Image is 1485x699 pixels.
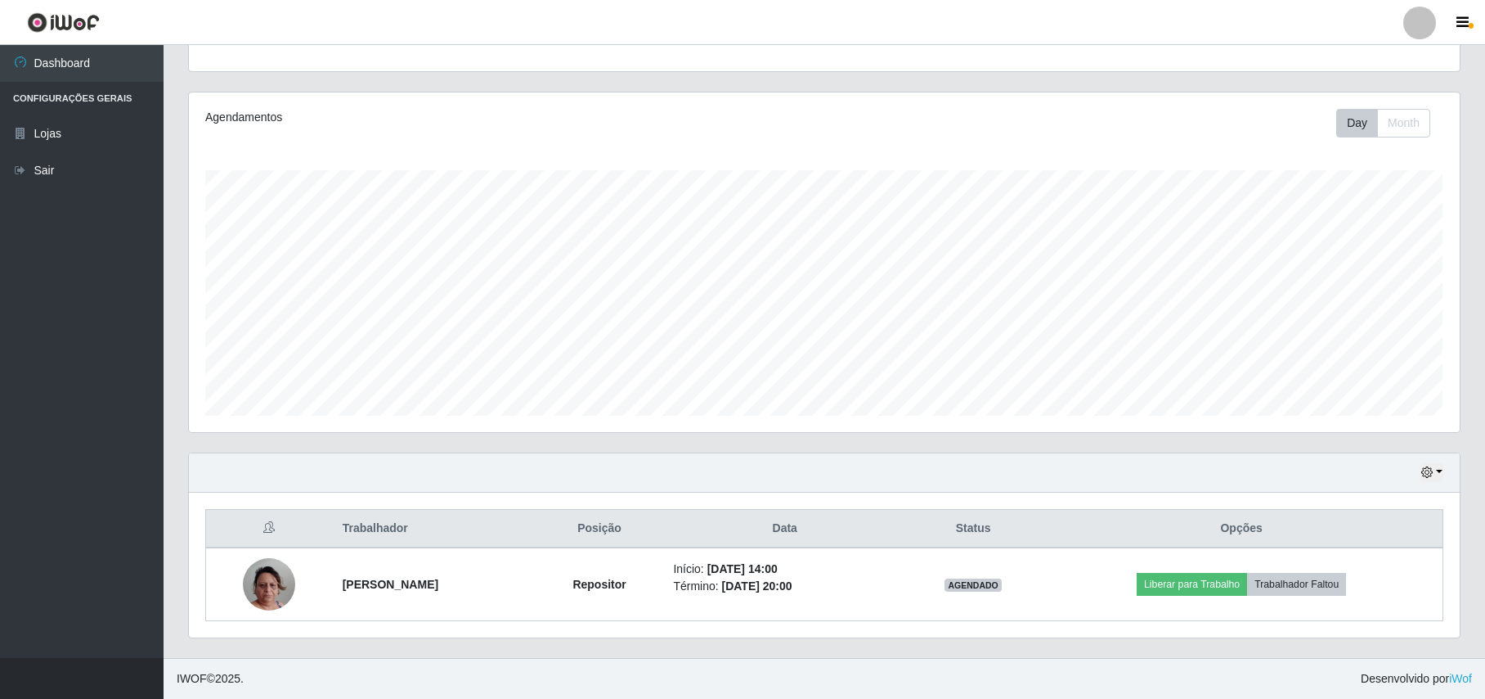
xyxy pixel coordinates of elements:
span: AGENDADO [944,579,1002,592]
span: Desenvolvido por [1361,670,1472,688]
time: [DATE] 20:00 [722,579,792,593]
th: Status [906,510,1040,548]
span: © 2025 . [177,670,244,688]
strong: Repositor [572,578,626,591]
img: CoreUI Logo [27,12,100,33]
button: Trabalhador Faltou [1247,573,1346,596]
button: Liberar para Trabalho [1137,573,1247,596]
span: IWOF [177,672,207,685]
button: Day [1336,109,1378,138]
th: Trabalhador [333,510,536,548]
th: Data [663,510,906,548]
time: [DATE] 14:00 [707,562,778,575]
div: First group [1336,109,1430,138]
th: Posição [536,510,664,548]
th: Opções [1040,510,1442,548]
li: Término: [673,578,896,595]
img: 1737254952637.jpeg [243,538,295,631]
li: Início: [673,561,896,578]
div: Agendamentos [205,109,707,126]
strong: [PERSON_NAME] [343,578,438,591]
button: Month [1377,109,1430,138]
div: Toolbar with button groups [1336,109,1443,138]
a: iWof [1449,672,1472,685]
